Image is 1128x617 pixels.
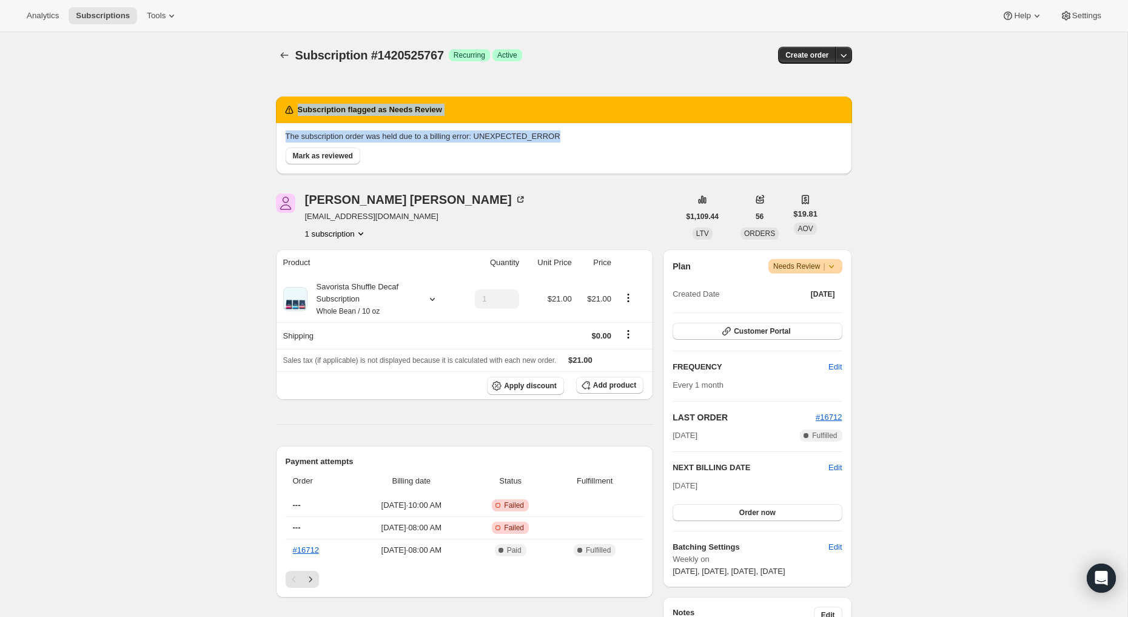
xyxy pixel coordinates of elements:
span: Paid [507,545,522,555]
button: Settings [1053,7,1109,24]
span: Subscriptions [76,11,130,21]
div: Savorista Shuffle Decaf Subscription [307,281,417,317]
span: Sales tax (if applicable) is not displayed because it is calculated with each new order. [283,356,557,365]
span: Mark as reviewed [293,151,353,161]
span: Add product [593,380,636,390]
span: Fulfilled [586,545,611,555]
span: Analytics [27,11,59,21]
div: Open Intercom Messenger [1087,564,1116,593]
button: Create order [778,47,836,64]
button: Edit [828,462,842,474]
span: Created Date [673,288,719,300]
button: Mark as reviewed [286,147,360,164]
span: Tools [147,11,166,21]
span: Help [1014,11,1030,21]
span: ORDERS [744,229,775,238]
a: #16712 [293,545,319,555]
span: $21.00 [568,356,593,365]
button: 56 [748,208,771,225]
span: Failed [504,501,524,510]
button: Customer Portal [673,323,842,340]
th: Order [286,468,352,494]
button: Apply discount [487,377,564,395]
span: Settings [1072,11,1101,21]
th: Quantity [458,249,523,276]
h2: NEXT BILLING DATE [673,462,828,474]
span: AOV [797,224,813,233]
span: Weekly on [673,553,842,565]
h6: Batching Settings [673,541,828,553]
span: Edit [828,361,842,373]
span: LTV [696,229,709,238]
span: $19.81 [793,208,817,220]
button: Product actions [305,228,367,240]
span: 56 [756,212,764,221]
button: Add product [576,377,643,394]
span: Recurring [454,50,485,60]
span: Needs Review [773,260,838,272]
span: --- [293,501,301,510]
span: --- [293,523,301,532]
button: Subscriptions [69,7,137,24]
img: product img [283,287,307,311]
button: Analytics [19,7,66,24]
span: [DATE] [673,481,697,490]
span: [EMAIL_ADDRESS][DOMAIN_NAME] [305,211,526,223]
span: $21.00 [587,294,611,303]
th: Unit Price [523,249,575,276]
span: Every 1 month [673,380,723,389]
span: Customer Portal [734,326,790,336]
span: | [823,261,825,271]
button: Order now [673,504,842,521]
small: Whole Bean / 10 oz [317,307,380,315]
th: Price [576,249,615,276]
button: Product actions [619,291,638,305]
span: Fulfilled [812,431,837,440]
th: Product [276,249,458,276]
span: $1,109.44 [687,212,719,221]
span: [DATE] [673,430,697,442]
span: Subscription #1420525767 [295,49,444,62]
span: Status [475,475,546,487]
button: Shipping actions [619,328,638,341]
span: Active [497,50,517,60]
span: $21.00 [548,294,572,303]
button: #16712 [816,411,842,423]
span: [DATE] · 08:00 AM [355,522,468,534]
span: [DATE] · 10:00 AM [355,499,468,511]
h2: Plan [673,260,691,272]
h2: LAST ORDER [673,411,816,423]
span: [DATE], [DATE], [DATE], [DATE] [673,567,785,576]
span: Order now [739,508,776,518]
h2: Subscription flagged as Needs Review [298,104,442,116]
button: Edit [821,357,849,377]
th: Shipping [276,322,458,349]
button: Help [995,7,1050,24]
span: Fulfillment [553,475,636,487]
span: $0.00 [591,331,611,340]
button: [DATE] [804,286,842,303]
button: Next [302,571,319,588]
span: Kristina McMenamin [276,194,295,213]
h2: Payment attempts [286,456,644,468]
div: [PERSON_NAME] [PERSON_NAME] [305,194,526,206]
span: Edit [828,541,842,553]
h2: FREQUENCY [673,361,828,373]
span: Create order [785,50,828,60]
span: [DATE] · 08:00 AM [355,544,468,556]
span: Failed [504,523,524,533]
button: Subscriptions [276,47,293,64]
button: Edit [821,538,849,557]
nav: Pagination [286,571,644,588]
button: Tools [139,7,185,24]
span: Billing date [355,475,468,487]
span: Apply discount [504,381,557,391]
span: [DATE] [811,289,835,299]
button: $1,109.44 [679,208,726,225]
a: #16712 [816,413,842,422]
p: The subscription order was held due to a billing error: UNEXPECTED_ERROR [286,130,842,143]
